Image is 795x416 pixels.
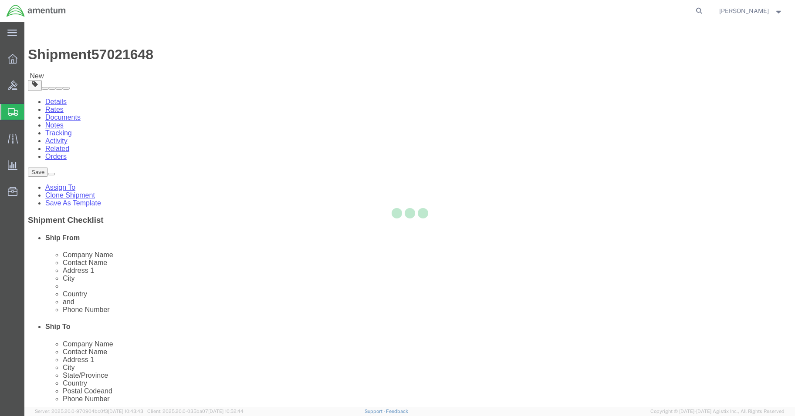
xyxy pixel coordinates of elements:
span: [DATE] 10:52:44 [208,409,244,414]
a: Feedback [386,409,408,414]
span: Server: 2025.20.0-970904bc0f3 [35,409,143,414]
span: Client: 2025.20.0-035ba07 [147,409,244,414]
img: logo [6,4,66,17]
a: Support [365,409,386,414]
button: [PERSON_NAME] [719,6,783,16]
span: Copyright © [DATE]-[DATE] Agistix Inc., All Rights Reserved [650,408,785,415]
span: Eddie Gonzalez [719,6,769,16]
span: [DATE] 10:43:43 [108,409,143,414]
